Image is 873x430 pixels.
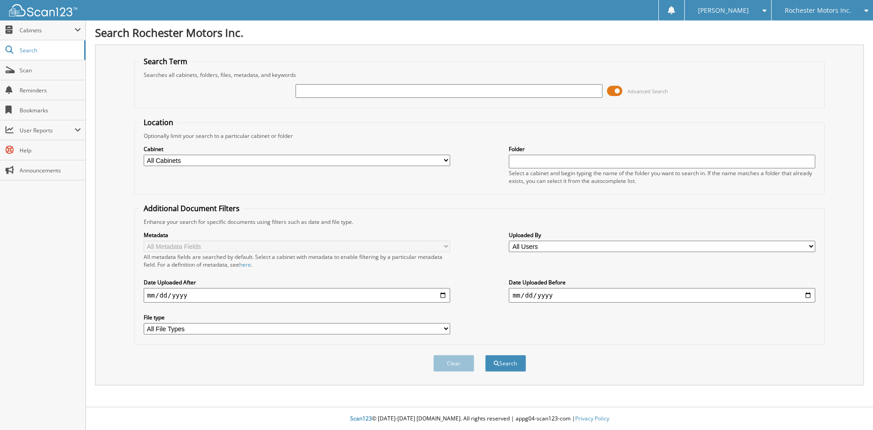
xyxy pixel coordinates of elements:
img: scan123-logo-white.svg [9,4,77,16]
button: Clear [433,355,474,372]
span: Search [20,46,80,54]
a: here [239,261,251,268]
div: All metadata fields are searched by default. Select a cabinet with metadata to enable filtering b... [144,253,450,268]
button: Search [485,355,526,372]
span: User Reports [20,126,75,134]
a: Privacy Policy [575,415,609,422]
span: Help [20,147,81,154]
div: Optionally limit your search to a particular cabinet or folder [139,132,820,140]
span: [PERSON_NAME] [698,8,749,13]
label: Uploaded By [509,231,815,239]
h1: Search Rochester Motors Inc. [95,25,864,40]
span: Advanced Search [627,88,668,95]
input: start [144,288,450,303]
label: Cabinet [144,145,450,153]
span: Reminders [20,86,81,94]
div: © [DATE]-[DATE] [DOMAIN_NAME]. All rights reserved | appg04-scan123-com | [86,408,873,430]
span: Cabinets [20,26,75,34]
iframe: Chat Widget [828,386,873,430]
label: Folder [509,145,815,153]
span: Scan123 [350,415,372,422]
div: Enhance your search for specific documents using filters such as date and file type. [139,218,820,226]
input: end [509,288,815,303]
span: Bookmarks [20,106,81,114]
legend: Additional Document Filters [139,203,244,213]
div: Searches all cabinets, folders, files, metadata, and keywords [139,71,820,79]
label: Date Uploaded Before [509,278,815,286]
label: Date Uploaded After [144,278,450,286]
label: Metadata [144,231,450,239]
legend: Search Term [139,56,192,66]
div: Select a cabinet and begin typing the name of the folder you want to search in. If the name match... [509,169,815,185]
label: File type [144,314,450,321]
legend: Location [139,117,178,127]
span: Rochester Motors Inc. [785,8,851,13]
span: Announcements [20,167,81,174]
span: Scan [20,66,81,74]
